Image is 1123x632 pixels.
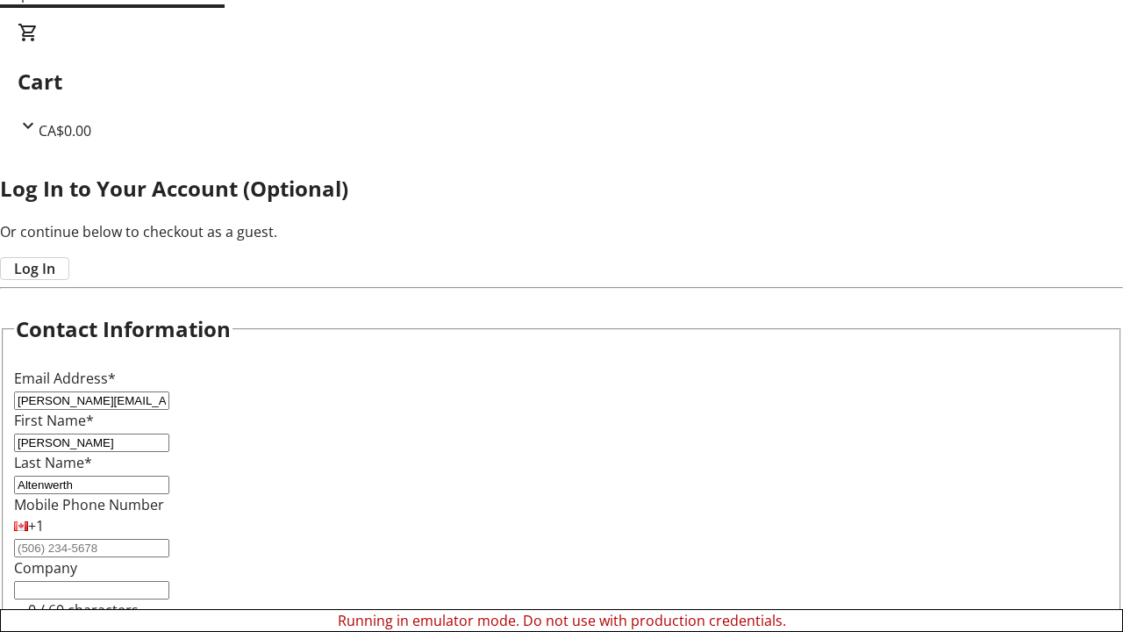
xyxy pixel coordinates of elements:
[14,369,116,388] label: Email Address*
[14,411,94,430] label: First Name*
[39,121,91,140] span: CA$0.00
[14,558,77,578] label: Company
[14,539,169,557] input: (506) 234-5678
[14,258,55,279] span: Log In
[28,600,139,620] tr-character-limit: 0 / 60 characters
[18,66,1105,97] h2: Cart
[18,22,1105,141] div: CartCA$0.00
[14,453,92,472] label: Last Name*
[16,313,231,345] h2: Contact Information
[14,495,164,514] label: Mobile Phone Number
